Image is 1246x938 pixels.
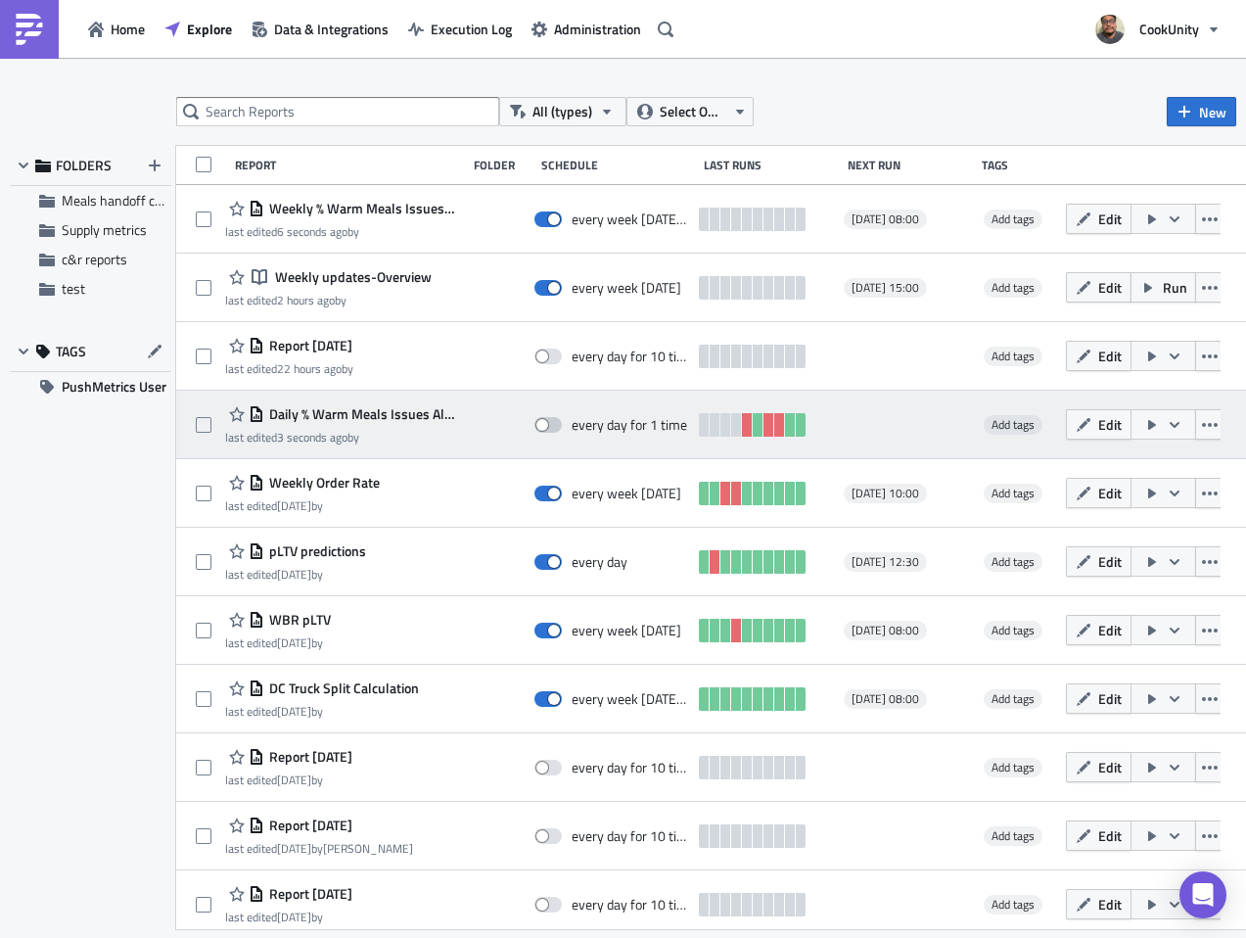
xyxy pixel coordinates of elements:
span: Daily % Warm Meals Issues Alert [264,405,457,423]
span: Add tags [992,895,1035,914]
span: Run [1163,277,1187,298]
time: 2025-09-08T12:30:36Z [277,771,311,789]
a: Execution Log [398,14,522,44]
span: Administration [554,19,641,39]
span: Add tags [992,484,1035,502]
span: Weekly Order Rate [264,474,380,492]
div: every day for 10 times [572,896,689,914]
div: last edited by [225,224,457,239]
div: Tags [982,158,1058,172]
span: Edit [1098,414,1122,435]
span: Add tags [984,415,1042,435]
span: Add tags [992,415,1035,434]
span: DC Truck Split Calculation [264,680,419,697]
span: Add tags [992,621,1035,639]
span: [DATE] 08:00 [852,623,919,638]
span: New [1199,102,1226,122]
span: All (types) [532,101,592,122]
div: Next Run [848,158,972,172]
button: Administration [522,14,651,44]
span: Edit [1098,620,1122,640]
span: Add tags [984,758,1042,777]
button: Edit [1066,683,1131,714]
div: last edited by [225,293,432,307]
span: Edit [1098,483,1122,503]
time: 2025-10-07T16:36:16Z [277,428,347,446]
span: Supply metrics [62,219,147,240]
div: last edited by [225,567,366,582]
div: every week on Monday [572,279,681,297]
div: last edited by [225,361,353,376]
span: Add tags [984,621,1042,640]
span: Add tags [992,552,1035,571]
span: Report 2025-07-31 [264,885,352,903]
span: Weekly updates-Overview [270,268,432,286]
div: every week on Wednesday, Thursday, Friday, Saturday, Sunday [572,690,689,708]
input: Search Reports [176,97,499,126]
span: Add tags [984,826,1042,846]
div: last edited by [225,910,352,924]
span: Explore [187,19,232,39]
div: Open Intercom Messenger [1179,871,1226,918]
img: PushMetrics [14,14,45,45]
button: PushMetrics User [10,372,171,401]
span: Report 2025-10-06 [264,337,352,354]
time: 2025-09-23T14:20:54Z [277,565,311,584]
span: [DATE] 08:00 [852,691,919,707]
span: Select Owner [660,101,725,122]
div: every week on Monday for 1 time [572,211,689,228]
span: Add tags [984,552,1042,572]
span: test [62,278,85,299]
span: CookUnity [1139,19,1199,39]
button: New [1167,97,1236,126]
span: Execution Log [431,19,512,39]
span: Add tags [984,484,1042,503]
span: Edit [1098,277,1122,298]
span: Edit [1098,894,1122,915]
span: [DATE] 12:30 [852,554,919,570]
div: Last Runs [704,158,838,172]
span: WBR pLTV [264,611,331,629]
span: Add tags [992,278,1035,297]
button: Data & Integrations [242,14,398,44]
span: Add tags [984,278,1042,298]
span: Report 2025-07-31 [264,817,352,834]
div: last edited by [225,773,352,787]
button: Edit [1066,478,1131,508]
div: every day for 10 times [572,759,689,776]
span: Data & Integrations [274,19,389,39]
button: Edit [1066,341,1131,371]
span: Add tags [984,210,1042,229]
button: Edit [1066,615,1131,645]
time: 2025-10-07T16:36:13Z [277,222,347,241]
button: Edit [1066,889,1131,919]
span: Edit [1098,825,1122,846]
span: Edit [1098,209,1122,229]
span: Add tags [992,689,1035,708]
time: 2025-09-29T12:10:46Z [277,702,311,721]
div: last edited by [225,635,331,650]
span: Add tags [992,826,1035,845]
div: last edited by [225,498,380,513]
span: Weekly % Warm Meals Issues Alert [264,200,457,217]
div: every day for 1 time [572,416,687,434]
div: Report [235,158,464,172]
div: last edited by [PERSON_NAME] [225,841,413,856]
span: c&r reports [62,249,127,269]
button: Edit [1066,752,1131,782]
div: Folder [474,158,531,172]
span: [DATE] 15:00 [852,280,919,296]
button: Run [1131,272,1196,303]
div: every day [572,553,627,571]
span: [DATE] 10:00 [852,486,919,501]
button: Select Owner [626,97,754,126]
span: Add tags [992,210,1035,228]
span: Meals handoff checkpoint by stores [62,190,268,211]
button: Explore [155,14,242,44]
div: last edited by [225,430,457,445]
time: 2025-10-07T14:22:03Z [277,291,335,309]
button: Home [78,14,155,44]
